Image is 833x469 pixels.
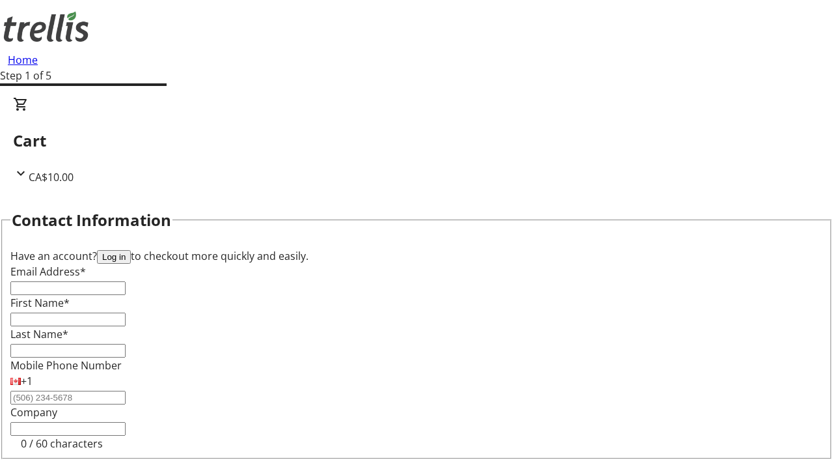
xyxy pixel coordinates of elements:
label: First Name* [10,296,70,310]
div: Have an account? to checkout more quickly and easily. [10,248,823,264]
div: CartCA$10.00 [13,96,820,185]
label: Company [10,405,57,419]
input: (506) 234-5678 [10,391,126,405]
label: Email Address* [10,264,86,279]
h2: Cart [13,129,820,152]
tr-character-limit: 0 / 60 characters [21,436,103,451]
label: Mobile Phone Number [10,358,122,373]
button: Log in [97,250,131,264]
h2: Contact Information [12,208,171,232]
span: CA$10.00 [29,170,74,184]
label: Last Name* [10,327,68,341]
